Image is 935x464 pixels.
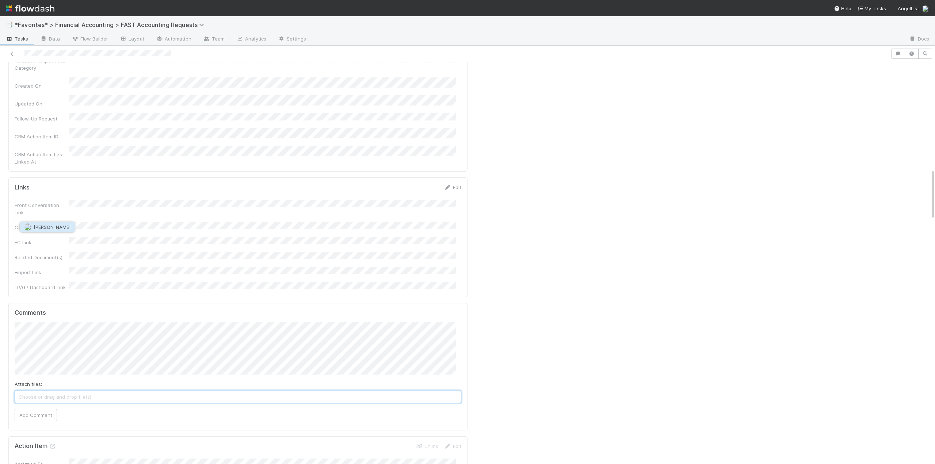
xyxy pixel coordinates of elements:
[230,34,272,45] a: Analytics
[15,380,42,388] label: Attach files:
[72,35,108,42] span: Flow Builder
[15,133,69,140] div: CRM Action Item ID
[15,202,69,216] div: Front Conversation Link
[15,309,461,317] h5: Comments
[416,443,438,449] a: Unlink
[34,34,66,45] a: Data
[15,115,69,122] div: Follow-Up Request
[15,391,461,403] span: Choose or drag and drop file(s)
[15,224,69,231] div: Comptroller Link
[197,34,230,45] a: Team
[20,222,75,232] button: [PERSON_NAME]
[6,22,13,28] span: 📑
[444,184,461,190] a: Edit
[15,442,56,450] h5: Action Item
[15,284,69,291] div: LP/GP Dashboard Link
[834,5,851,12] div: Help
[15,82,69,89] div: Created On
[15,57,69,72] div: Valuation Request Sub-Category
[150,34,197,45] a: Automation
[66,34,114,45] a: Flow Builder
[6,35,28,42] span: Tasks
[15,21,208,28] span: *Favorites* > Financial Accounting > FAST Accounting Requests
[15,151,69,165] div: CRM Action Item Last Linked At
[857,5,886,12] a: My Tasks
[15,184,30,191] h5: Links
[15,269,69,276] div: Finport Link
[15,239,69,246] div: FC Link
[903,34,935,45] a: Docs
[857,5,886,11] span: My Tasks
[272,34,312,45] a: Settings
[6,2,54,15] img: logo-inverted-e16ddd16eac7371096b0.svg
[898,5,919,11] span: AngelList
[15,100,69,107] div: Updated On
[15,409,57,421] button: Add Comment
[34,224,70,230] span: [PERSON_NAME]
[15,254,69,261] div: Related Document(s)
[24,223,31,231] img: avatar_8fe3758e-7d23-4e6b-a9f5-b81892974716.png
[114,34,150,45] a: Layout
[922,5,929,12] img: avatar_705f3a58-2659-4f93-91ad-7a5be837418b.png
[444,443,461,449] a: Edit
